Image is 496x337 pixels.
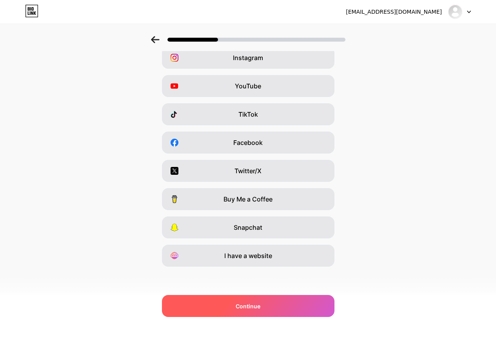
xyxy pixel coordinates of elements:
[234,223,262,232] span: Snapchat
[236,302,260,310] span: Continue
[233,138,263,147] span: Facebook
[223,194,273,204] span: Buy Me a Coffee
[235,81,261,91] span: YouTube
[234,166,262,176] span: Twitter/X
[224,251,272,260] span: I have a website
[238,110,258,119] span: TikTok
[346,8,442,16] div: [EMAIL_ADDRESS][DOMAIN_NAME]
[448,4,463,19] img: hijazindustry
[233,53,263,62] span: Instagram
